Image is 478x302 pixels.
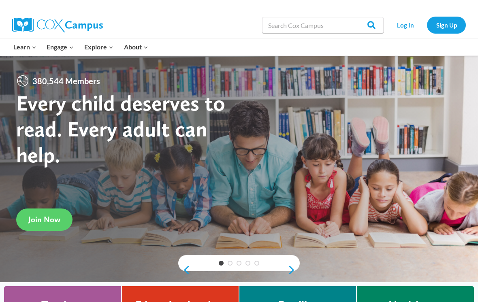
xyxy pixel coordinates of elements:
[84,42,113,52] span: Explore
[288,265,300,275] a: next
[8,38,153,55] nav: Primary Navigation
[388,17,423,33] a: Log In
[16,208,73,231] a: Join Now
[47,42,74,52] span: Engage
[237,261,241,266] a: 3
[28,215,60,224] span: Join Now
[124,42,148,52] span: About
[254,261,259,266] a: 5
[427,17,466,33] a: Sign Up
[219,261,224,266] a: 1
[178,262,300,278] div: content slider buttons
[262,17,384,33] input: Search Cox Campus
[13,42,36,52] span: Learn
[16,90,225,167] strong: Every child deserves to read. Every adult can help.
[245,261,250,266] a: 4
[178,265,190,275] a: previous
[228,261,233,266] a: 2
[388,17,466,33] nav: Secondary Navigation
[29,74,103,87] span: 380,544 Members
[12,18,103,32] img: Cox Campus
